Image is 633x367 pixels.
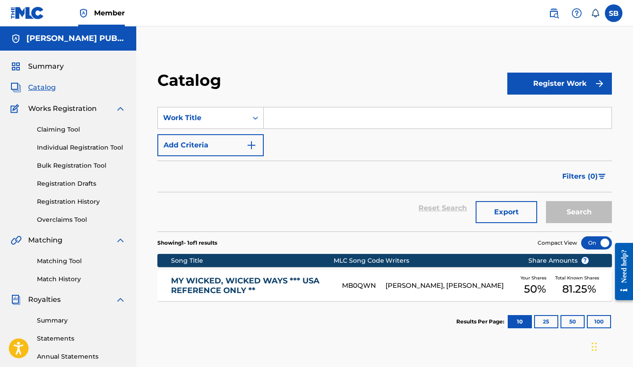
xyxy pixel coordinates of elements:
[557,165,612,187] button: Filters (0)
[78,8,89,18] img: Top Rightsholder
[528,256,589,265] span: Share Amounts
[37,334,126,343] a: Statements
[246,140,257,150] img: 9d2ae6d4665cec9f34b9.svg
[28,82,56,93] span: Catalog
[11,61,21,72] img: Summary
[163,113,242,123] div: Work Title
[157,107,612,231] form: Search Form
[605,4,622,22] div: User Menu
[115,235,126,246] img: expand
[507,73,612,95] button: Register Work
[594,78,605,89] img: f7272a7cc735f4ea7f67.svg
[598,174,606,179] img: filter
[555,275,603,281] span: Total Known Shares
[538,239,577,247] span: Compact View
[508,315,532,328] button: 10
[476,201,537,223] button: Export
[456,318,506,326] p: Results Per Page:
[571,8,582,18] img: help
[37,179,126,188] a: Registration Drafts
[334,256,386,265] div: MLC Song Code
[157,239,217,247] p: Showing 1 - 1 of 1 results
[591,9,600,18] div: Notifications
[592,334,597,360] div: Drag
[115,294,126,305] img: expand
[157,70,226,90] h2: Catalog
[37,125,126,134] a: Claiming Tool
[37,316,126,325] a: Summary
[342,281,385,291] div: MB0QWN
[386,256,515,265] div: Writers
[11,7,44,19] img: MLC Logo
[37,143,126,152] a: Individual Registration Tool
[589,325,633,367] iframe: Chat Widget
[28,61,64,72] span: Summary
[115,103,126,114] img: expand
[37,197,126,206] a: Registration History
[608,235,633,308] iframe: Resource Center
[28,103,97,114] span: Works Registration
[37,257,126,266] a: Matching Tool
[549,8,559,18] img: search
[11,235,22,246] img: Matching
[545,4,563,22] a: Public Search
[11,82,21,93] img: Catalog
[524,281,546,297] span: 50 %
[560,315,585,328] button: 50
[26,33,126,44] h5: JOHNNY BOND PUBLICATIONS
[28,235,62,246] span: Matching
[37,215,126,224] a: Overclaims Tool
[11,103,22,114] img: Works Registration
[11,61,64,72] a: SummarySummary
[11,294,21,305] img: Royalties
[157,134,264,156] button: Add Criteria
[582,257,589,264] span: ?
[562,281,596,297] span: 81.25 %
[534,315,558,328] button: 25
[37,352,126,361] a: Annual Statements
[520,275,550,281] span: Your Shares
[171,256,334,265] div: Song Title
[37,275,126,284] a: Match History
[171,276,330,296] a: MY WICKED, WICKED WAYS *** USA REFERENCE ONLY **
[562,171,598,182] span: Filters ( 0 )
[386,281,515,291] div: [PERSON_NAME], [PERSON_NAME]
[568,4,586,22] div: Help
[28,294,61,305] span: Royalties
[37,161,126,170] a: Bulk Registration Tool
[11,33,21,44] img: Accounts
[94,8,125,18] span: Member
[11,82,56,93] a: CatalogCatalog
[587,315,611,328] button: 100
